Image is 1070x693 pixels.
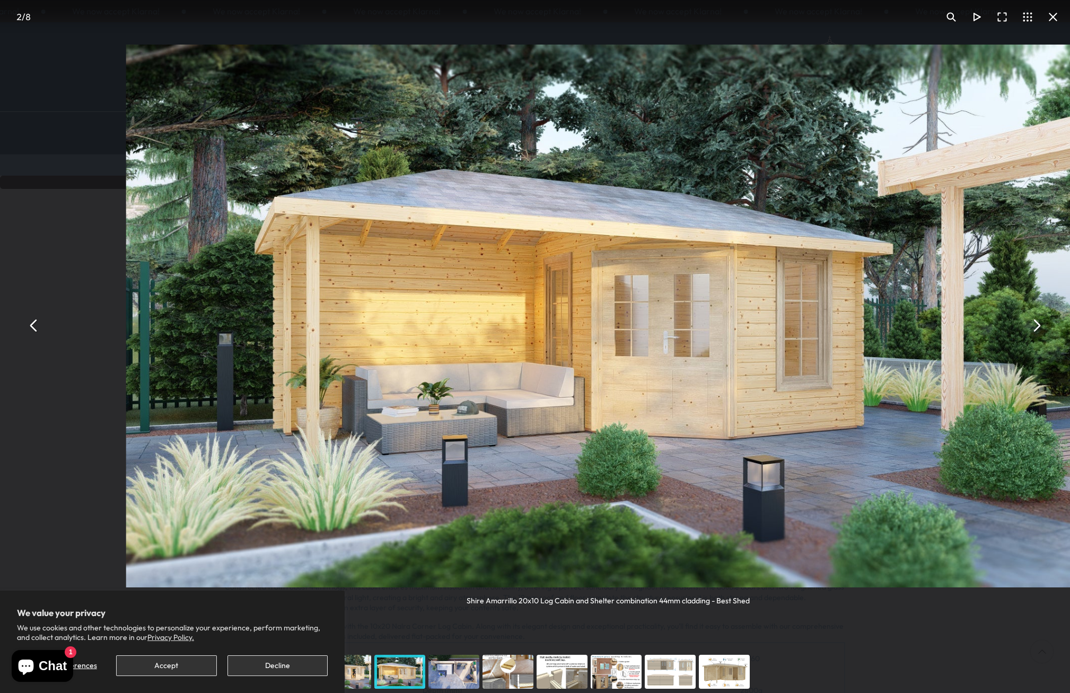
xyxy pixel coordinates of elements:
[17,608,328,618] h2: We value your privacy
[21,313,47,338] button: Previous
[1040,4,1066,30] button: Close
[8,650,76,685] inbox-online-store-chat: Shopify online store chat
[1023,313,1049,338] button: Next
[1015,4,1040,30] button: Toggle thumbnails
[116,655,216,676] button: Accept
[939,4,964,30] button: Toggle zoom level
[4,4,42,30] div: /
[227,655,328,676] button: Decline
[17,623,328,642] p: We use cookies and other technologies to personalize your experience, perform marketing, and coll...
[16,11,22,22] span: 2
[25,11,31,22] span: 8
[467,587,750,606] div: Shire Amarrillo 20x10 Log Cabin and Shelter combination 44mm cladding - Best Shed
[147,633,194,642] a: Privacy Policy.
